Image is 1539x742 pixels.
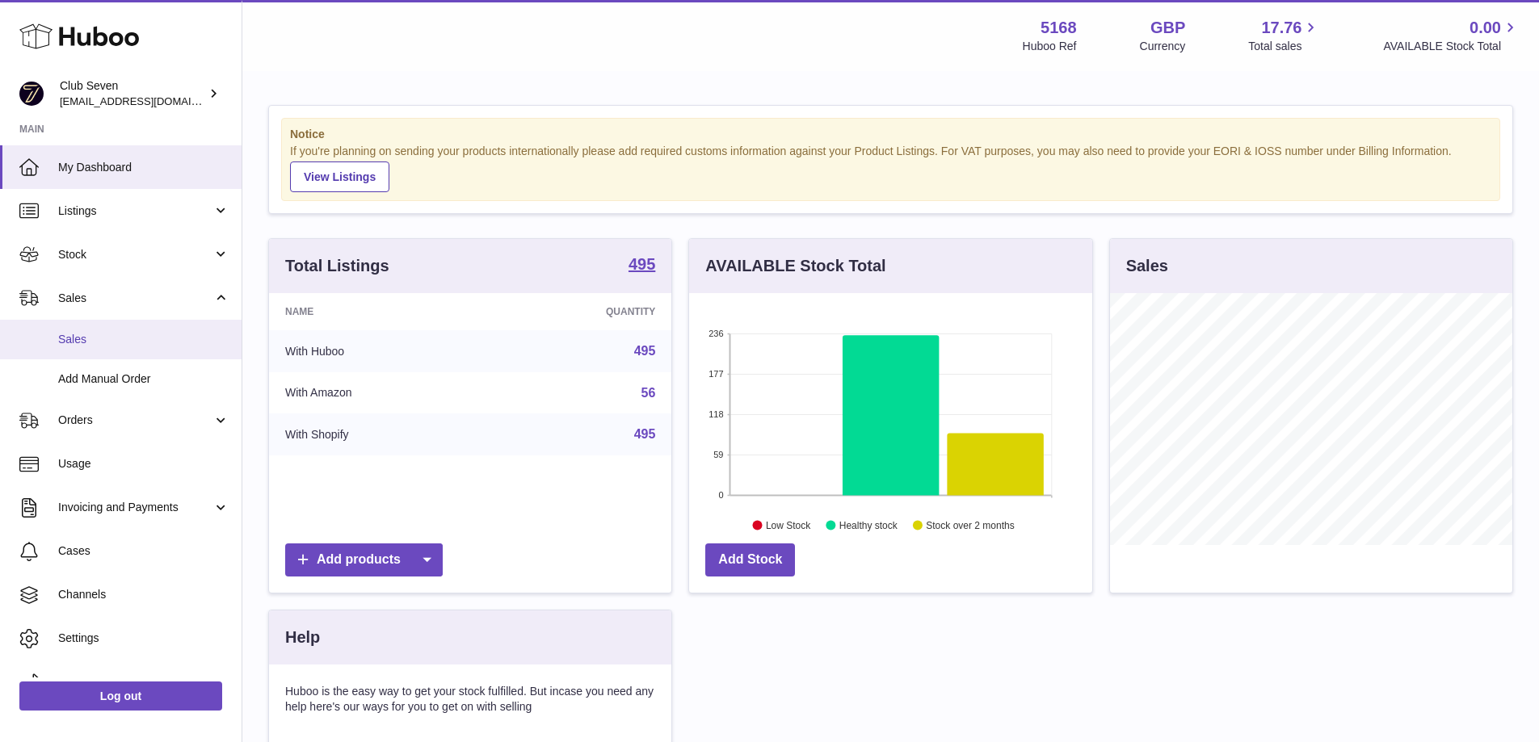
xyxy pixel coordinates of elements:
[1150,17,1185,39] strong: GBP
[285,684,655,715] p: Huboo is the easy way to get your stock fulfilled. But incase you need any help here's our ways f...
[1248,39,1320,54] span: Total sales
[709,369,723,379] text: 177
[629,256,655,275] a: 495
[709,329,723,338] text: 236
[490,293,672,330] th: Quantity
[709,409,723,419] text: 118
[58,631,229,646] span: Settings
[1140,39,1186,54] div: Currency
[927,519,1015,530] text: Stock over 2 months
[290,161,389,192] a: View Listings
[290,144,1491,192] div: If you're planning on sending your products internationally please add required customs informati...
[58,413,212,428] span: Orders
[58,500,212,515] span: Invoicing and Payments
[58,456,229,472] span: Usage
[269,372,490,414] td: With Amazon
[58,203,212,219] span: Listings
[629,256,655,272] strong: 495
[1470,17,1501,39] span: 0.00
[58,674,229,690] span: Returns
[19,82,44,106] img: info@wearclubseven.com
[19,681,222,711] a: Log out
[269,413,490,455] td: With Shopify
[58,332,229,347] span: Sales
[58,291,212,306] span: Sales
[285,627,320,648] h3: Help
[1383,39,1520,54] span: AVAILABLE Stock Total
[58,247,212,262] span: Stock
[285,255,389,277] h3: Total Listings
[705,255,885,277] h3: AVAILABLE Stock Total
[634,344,656,358] a: 495
[714,450,724,459] text: 59
[58,543,229,559] span: Cases
[719,490,724,500] text: 0
[766,519,811,530] text: Low Stock
[1126,255,1168,277] h3: Sales
[1261,17,1301,39] span: 17.76
[1248,17,1320,54] a: 17.76 Total sales
[269,293,490,330] th: Name
[1041,17,1077,39] strong: 5168
[269,330,490,372] td: With Huboo
[641,386,656,400] a: 56
[58,160,229,175] span: My Dashboard
[60,94,238,107] span: [EMAIL_ADDRESS][DOMAIN_NAME]
[839,519,898,530] text: Healthy stock
[58,371,229,387] span: Add Manual Order
[705,543,795,576] a: Add Stock
[290,127,1491,142] strong: Notice
[60,78,205,109] div: Club Seven
[1023,39,1077,54] div: Huboo Ref
[58,587,229,602] span: Channels
[634,427,656,441] a: 495
[285,543,443,576] a: Add products
[1383,17,1520,54] a: 0.00 AVAILABLE Stock Total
